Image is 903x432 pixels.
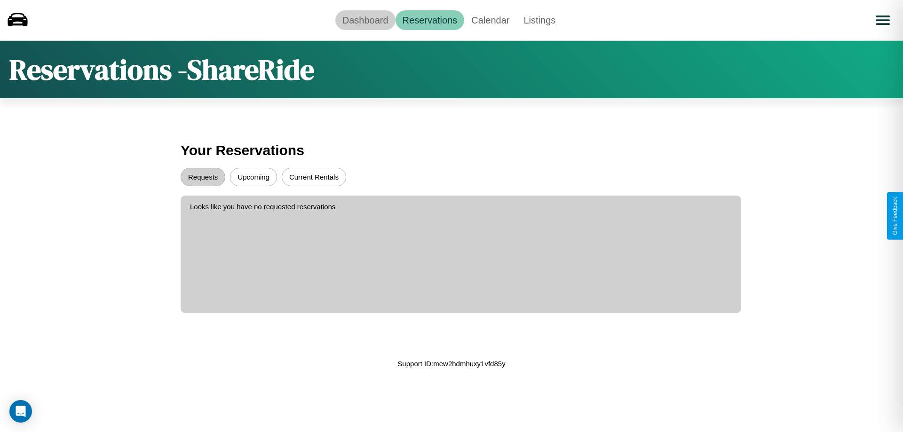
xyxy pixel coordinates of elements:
a: Calendar [464,10,516,30]
button: Open menu [870,7,896,33]
a: Listings [516,10,562,30]
div: Open Intercom Messenger [9,400,32,423]
h1: Reservations - ShareRide [9,50,314,89]
h3: Your Reservations [181,138,722,163]
a: Dashboard [335,10,396,30]
button: Current Rentals [282,168,346,186]
button: Upcoming [230,168,277,186]
button: Requests [181,168,225,186]
a: Reservations [396,10,465,30]
p: Support ID: mew2hdmhuxy1vfd85y [397,357,505,370]
div: Give Feedback [892,197,898,235]
p: Looks like you have no requested reservations [190,200,732,213]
